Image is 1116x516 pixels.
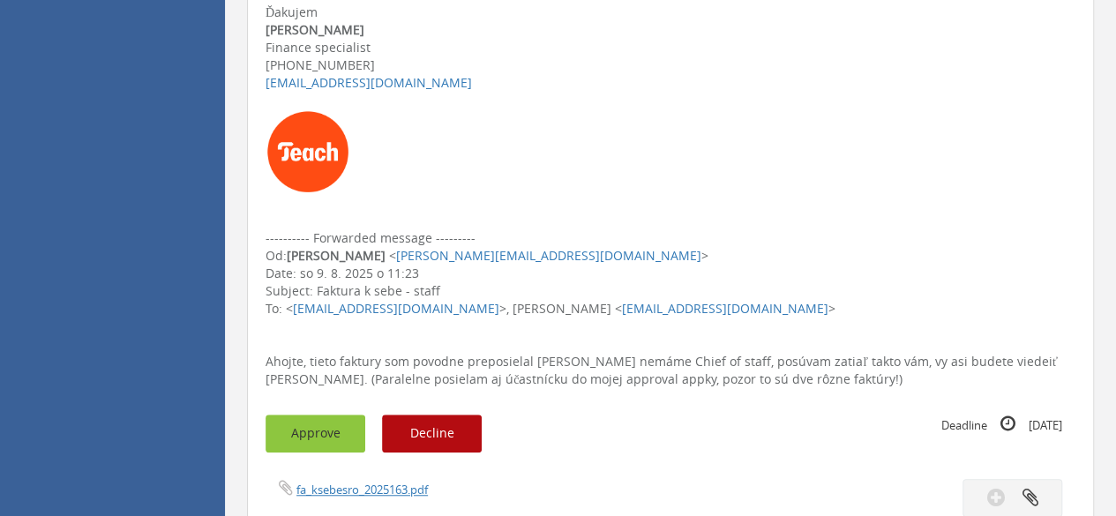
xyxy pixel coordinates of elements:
button: Decline [382,415,482,452]
button: Approve [266,415,365,452]
b: [PERSON_NAME] [266,21,364,38]
div: ---------- Forwarded message --------- Od: Date: so 9. 8. 2025 o 11:23 Subject: Faktura k sebe - ... [266,229,1075,318]
a: fa_ksebesro_2025163.pdf [296,482,428,497]
div: Finance specialist [PHONE_NUMBER] [266,21,1075,194]
div: Ahojte, tieto faktury som povodne preposielal [PERSON_NAME] nemáme Chief of staff, posúvam zatiaľ... [266,353,1075,388]
img: AIorK4xSa6t3Lh7MmhAzFFglIwwqhVIS900l1I_z8FnkFtdJm_FuW2-nIvdGWjvNSCHpIDgwwphNxII [266,109,350,194]
span: < > [389,247,708,264]
a: [EMAIL_ADDRESS][DOMAIN_NAME] [622,300,828,317]
a: [EMAIL_ADDRESS][DOMAIN_NAME] [293,300,499,317]
a: [PERSON_NAME][EMAIL_ADDRESS][DOMAIN_NAME] [396,247,701,264]
small: Deadline [DATE] [941,415,1062,434]
strong: [PERSON_NAME] [287,247,386,264]
a: [EMAIL_ADDRESS][DOMAIN_NAME] [266,74,472,91]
